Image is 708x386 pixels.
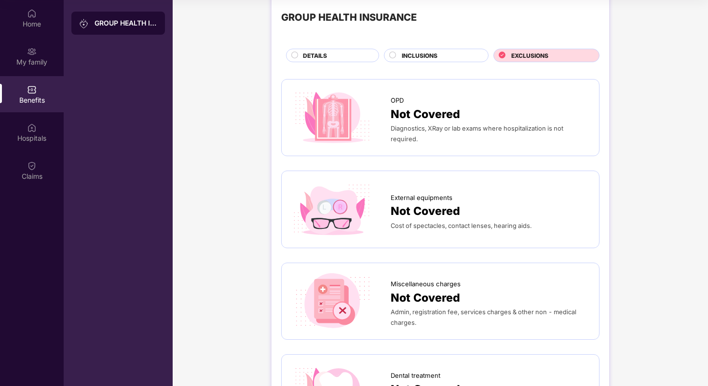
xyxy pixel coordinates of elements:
span: Not Covered [391,202,460,220]
img: svg+xml;base64,PHN2ZyBpZD0iSG9zcGl0YWxzIiB4bWxucz0iaHR0cDovL3d3dy53My5vcmcvMjAwMC9zdmciIHdpZHRoPS... [27,123,37,133]
span: External equipments [391,193,452,203]
span: Not Covered [391,106,460,123]
span: Admin, registration fee, services charges & other non - medical charges. [391,308,576,326]
span: DETAILS [303,51,327,60]
span: EXCLUSIONS [511,51,548,60]
span: Diagnostics, XRay or lab exams where hospitalization is not required. [391,125,563,143]
span: Dental treatment [391,371,440,381]
img: icon [291,89,373,146]
span: Miscellaneous charges [391,279,461,289]
div: GROUP HEALTH INSURANCE [95,18,157,28]
div: GROUP HEALTH INSURANCE [281,10,417,25]
img: svg+xml;base64,PHN2ZyB3aWR0aD0iMjAiIGhlaWdodD0iMjAiIHZpZXdCb3g9IjAgMCAyMCAyMCIgZmlsbD0ibm9uZSIgeG... [79,19,89,28]
img: icon [291,181,373,238]
span: OPD [391,95,404,106]
span: INCLUSIONS [402,51,437,60]
span: Not Covered [391,289,460,306]
span: Cost of spectacles, contact lenses, hearing aids. [391,222,531,229]
img: svg+xml;base64,PHN2ZyB3aWR0aD0iMjAiIGhlaWdodD0iMjAiIHZpZXdCb3g9IjAgMCAyMCAyMCIgZmlsbD0ibm9uZSIgeG... [27,47,37,56]
img: svg+xml;base64,PHN2ZyBpZD0iQ2xhaW0iIHhtbG5zPSJodHRwOi8vd3d3LnczLm9yZy8yMDAwL3N2ZyIgd2lkdGg9IjIwIi... [27,161,37,171]
img: icon [291,273,373,330]
img: svg+xml;base64,PHN2ZyBpZD0iSG9tZSIgeG1sbnM9Imh0dHA6Ly93d3cudzMub3JnLzIwMDAvc3ZnIiB3aWR0aD0iMjAiIG... [27,9,37,18]
img: svg+xml;base64,PHN2ZyBpZD0iQmVuZWZpdHMiIHhtbG5zPSJodHRwOi8vd3d3LnczLm9yZy8yMDAwL3N2ZyIgd2lkdGg9Ij... [27,85,37,94]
